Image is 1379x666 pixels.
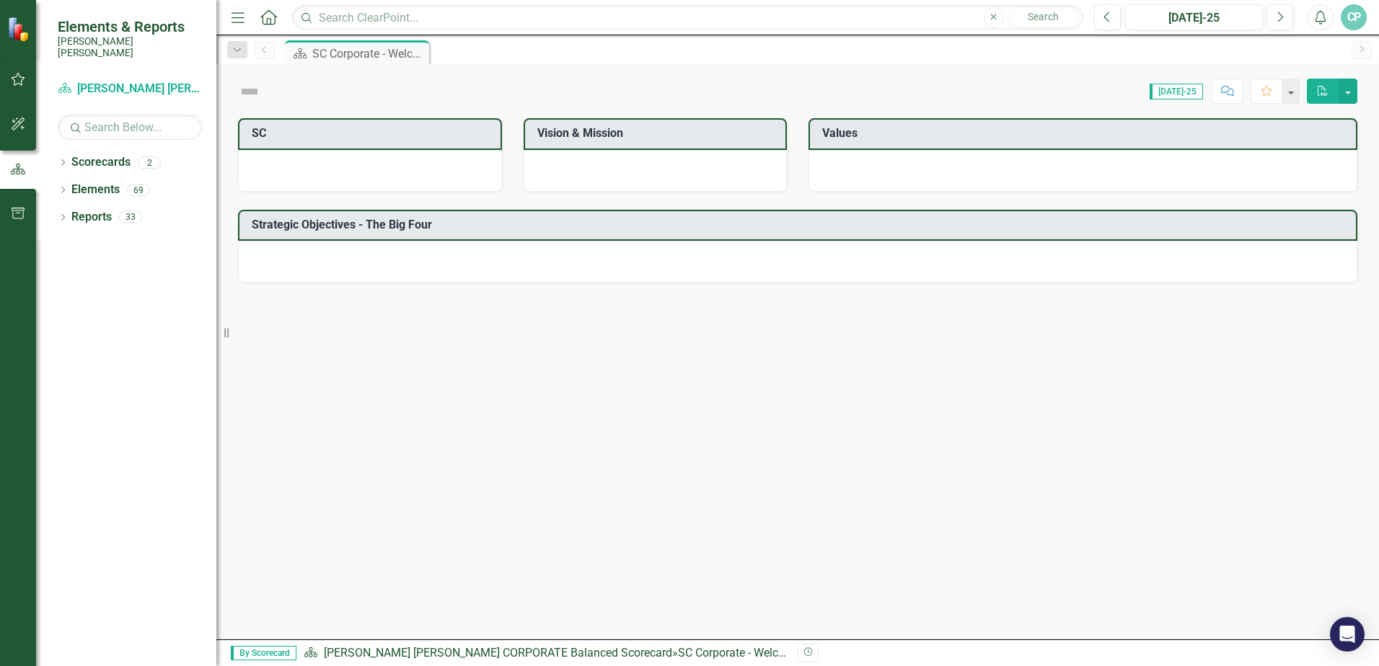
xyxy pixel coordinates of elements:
[71,182,120,198] a: Elements
[822,127,1349,140] h3: Values
[1130,9,1258,27] div: [DATE]-25
[58,115,202,140] input: Search Below...
[58,35,202,59] small: [PERSON_NAME] [PERSON_NAME]
[58,18,202,35] span: Elements & Reports
[58,81,202,97] a: [PERSON_NAME] [PERSON_NAME] CORPORATE Balanced Scorecard
[252,127,493,140] h3: SC
[119,211,142,223] div: 33
[1150,84,1203,99] span: [DATE]-25
[292,5,1083,30] input: Search ClearPoint...
[678,646,869,660] div: SC Corporate - Welcome to ClearPoint
[312,45,426,63] div: SC Corporate - Welcome to ClearPoint
[1028,11,1059,22] span: Search
[324,646,672,660] a: [PERSON_NAME] [PERSON_NAME] CORPORATE Balanced Scorecard
[1008,7,1080,27] button: Search
[252,218,1349,231] h3: Strategic Objectives - The Big Four
[238,80,261,103] img: Not Defined
[127,184,150,196] div: 69
[138,156,161,169] div: 2
[1341,4,1367,30] button: CP
[71,154,131,171] a: Scorecards
[231,646,296,660] span: By Scorecard
[7,16,32,41] img: ClearPoint Strategy
[71,209,112,226] a: Reports
[537,127,779,140] h3: Vision & Mission
[304,645,787,662] div: »
[1125,4,1263,30] button: [DATE]-25
[1330,617,1365,652] div: Open Intercom Messenger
